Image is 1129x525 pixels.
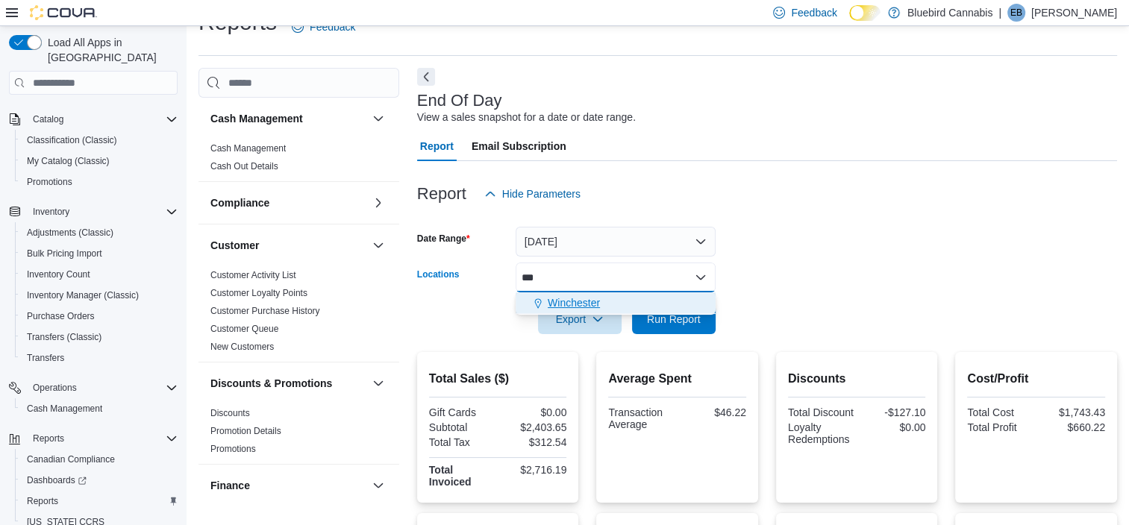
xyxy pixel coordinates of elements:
[788,370,926,388] h2: Discounts
[15,285,184,306] button: Inventory Manager (Classic)
[791,5,836,20] span: Feedback
[21,307,178,325] span: Purchase Orders
[210,425,281,437] span: Promotion Details
[15,130,184,151] button: Classification (Classic)
[210,161,278,172] a: Cash Out Details
[538,304,622,334] button: Export
[15,306,184,327] button: Purchase Orders
[21,349,70,367] a: Transfers
[967,406,1033,418] div: Total Cost
[21,245,108,262] a: Bulk Pricing Import
[21,131,123,149] a: Classification (Classic)
[210,195,366,210] button: Compliance
[21,224,178,242] span: Adjustments (Classic)
[3,428,184,449] button: Reports
[1039,421,1105,433] div: $660.22
[21,173,78,191] a: Promotions
[27,203,75,221] button: Inventory
[21,152,116,170] a: My Catalog (Classic)
[310,19,355,34] span: Feedback
[210,143,286,154] a: Cash Management
[501,436,566,448] div: $312.54
[27,248,102,260] span: Bulk Pricing Import
[198,404,399,464] div: Discounts & Promotions
[849,21,850,22] span: Dark Mode
[21,307,101,325] a: Purchase Orders
[21,286,178,304] span: Inventory Manager (Classic)
[502,186,581,201] span: Hide Parameters
[210,376,366,391] button: Discounts & Promotions
[15,398,184,419] button: Cash Management
[27,310,95,322] span: Purchase Orders
[27,453,115,465] span: Canadian Compliance
[15,470,184,491] a: Dashboards
[21,152,178,170] span: My Catalog (Classic)
[681,406,746,418] div: $46.22
[608,406,674,430] div: Transaction Average
[27,430,70,447] button: Reports
[210,270,296,280] a: Customer Activity List
[27,134,117,146] span: Classification (Classic)
[15,151,184,172] button: My Catalog (Classic)
[210,238,259,253] h3: Customer
[369,194,387,212] button: Compliance
[860,421,925,433] div: $0.00
[516,292,716,314] div: Choose from the following options
[429,464,472,488] strong: Total Invoiced
[516,227,716,257] button: [DATE]
[501,464,566,476] div: $2,716.19
[33,206,69,218] span: Inventory
[27,155,110,167] span: My Catalog (Classic)
[21,265,96,283] a: Inventory Count
[15,172,184,192] button: Promotions
[27,110,69,128] button: Catalog
[210,407,250,419] span: Discounts
[27,331,101,343] span: Transfers (Classic)
[210,324,278,334] a: Customer Queue
[198,139,399,181] div: Cash Management
[210,478,250,493] h3: Finance
[849,5,881,21] input: Dark Mode
[501,421,566,433] div: $2,403.65
[1039,406,1105,418] div: $1,743.43
[417,268,460,280] label: Locations
[420,131,454,161] span: Report
[198,266,399,362] div: Customer
[21,400,108,418] a: Cash Management
[429,421,495,433] div: Subtotal
[21,450,178,468] span: Canadian Compliance
[27,352,64,364] span: Transfers
[33,113,63,125] span: Catalog
[33,382,77,394] span: Operations
[210,341,274,353] span: New Customers
[417,110,636,125] div: View a sales snapshot for a date or date range.
[42,35,178,65] span: Load All Apps in [GEOGRAPHIC_DATA]
[210,376,332,391] h3: Discounts & Promotions
[695,271,707,283] button: Close list of options
[27,203,178,221] span: Inventory
[21,471,178,489] span: Dashboards
[501,406,566,418] div: $0.00
[210,443,256,455] span: Promotions
[1031,4,1117,22] p: [PERSON_NAME]
[27,110,178,128] span: Catalog
[33,433,64,444] span: Reports
[210,111,366,126] button: Cash Management
[27,379,83,397] button: Operations
[369,477,387,494] button: Finance
[210,444,256,454] a: Promotions
[21,349,178,367] span: Transfers
[21,400,178,418] span: Cash Management
[21,492,64,510] a: Reports
[27,379,178,397] span: Operations
[21,131,178,149] span: Classification (Classic)
[210,305,320,317] span: Customer Purchase History
[1010,4,1022,22] span: EB
[21,173,178,191] span: Promotions
[27,289,139,301] span: Inventory Manager (Classic)
[210,195,269,210] h3: Compliance
[27,227,113,239] span: Adjustments (Classic)
[21,471,93,489] a: Dashboards
[429,370,567,388] h2: Total Sales ($)
[21,492,178,510] span: Reports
